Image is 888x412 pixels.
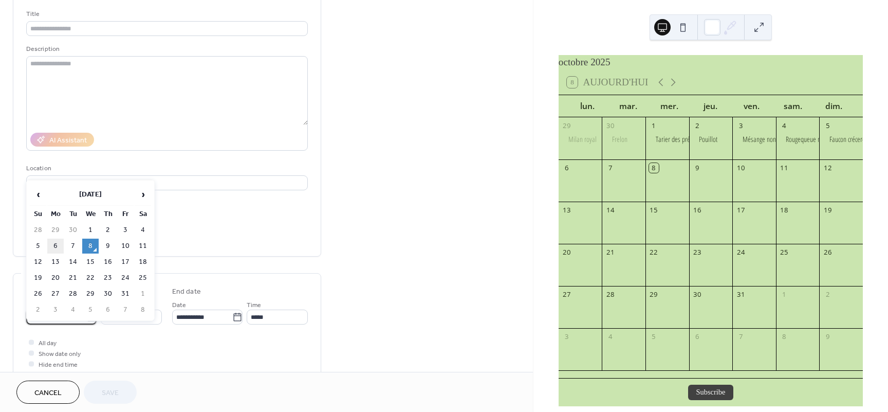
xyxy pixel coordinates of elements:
[780,247,789,257] div: 25
[30,239,46,254] td: 5
[26,9,306,20] div: Title
[100,286,116,301] td: 30
[30,184,46,205] span: ‹
[135,255,151,270] td: 18
[26,44,306,55] div: Description
[786,134,827,145] div: Rougequeue noir
[135,207,151,222] th: Sa
[780,163,789,172] div: 11
[736,121,745,130] div: 3
[823,121,832,130] div: 5
[693,205,702,214] div: 16
[100,271,116,285] td: 23
[65,255,81,270] td: 14
[656,134,693,145] div: Tarier des prés
[736,332,745,342] div: 7
[82,271,99,285] td: 22
[693,247,702,257] div: 23
[47,207,64,222] th: Mo
[606,163,615,172] div: 7
[693,290,702,299] div: 30
[100,239,116,254] td: 9
[649,332,658,342] div: 5
[47,286,64,301] td: 27
[65,286,81,301] td: 28
[562,332,571,342] div: 3
[562,121,571,130] div: 29
[135,302,151,317] td: 8
[100,255,116,270] td: 16
[47,184,134,206] th: [DATE]
[39,349,81,360] span: Show date only
[30,223,46,238] td: 28
[65,302,81,317] td: 4
[82,286,99,301] td: 29
[780,121,789,130] div: 4
[172,286,201,297] div: End date
[649,205,658,214] div: 15
[731,95,772,117] div: ven.
[693,121,702,130] div: 2
[34,388,62,399] span: Cancel
[606,121,615,130] div: 30
[606,205,615,214] div: 14
[568,134,597,145] div: Milan royal
[47,271,64,285] td: 20
[117,255,134,270] td: 17
[562,205,571,214] div: 13
[649,290,658,299] div: 29
[649,247,658,257] div: 22
[602,134,645,145] div: Frelon
[780,290,789,299] div: 1
[30,302,46,317] td: 2
[649,121,658,130] div: 1
[606,332,615,342] div: 4
[823,205,832,214] div: 19
[30,255,46,270] td: 12
[823,247,832,257] div: 26
[649,163,658,172] div: 8
[65,207,81,222] th: Tu
[47,302,64,317] td: 3
[47,255,64,270] td: 13
[82,239,99,254] td: 8
[117,271,134,285] td: 24
[736,290,745,299] div: 31
[559,134,602,145] div: Milan royal
[82,223,99,238] td: 1
[135,223,151,238] td: 4
[117,239,134,254] td: 10
[606,290,615,299] div: 28
[135,239,151,254] td: 11
[688,385,734,400] button: Subscribe
[26,163,306,174] div: Location
[39,360,78,370] span: Hide end time
[65,271,81,285] td: 21
[780,332,789,342] div: 8
[736,163,745,172] div: 10
[772,95,813,117] div: sam.
[117,223,134,238] td: 3
[172,300,186,311] span: Date
[135,184,151,205] span: ›
[689,134,733,145] div: Pouillot
[649,95,690,117] div: mer.
[823,290,832,299] div: 2
[100,207,116,222] th: Th
[82,255,99,270] td: 15
[813,95,855,117] div: dim.
[30,271,46,285] td: 19
[100,223,116,238] td: 2
[562,290,571,299] div: 27
[606,247,615,257] div: 21
[567,95,608,117] div: lun.
[82,302,99,317] td: 5
[645,134,689,145] div: Tarier des prés
[559,55,863,70] div: octobre 2025
[39,338,57,349] span: All day
[47,239,64,254] td: 6
[732,134,776,145] div: Mésange nonnette
[823,163,832,172] div: 12
[693,163,702,172] div: 9
[135,286,151,301] td: 1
